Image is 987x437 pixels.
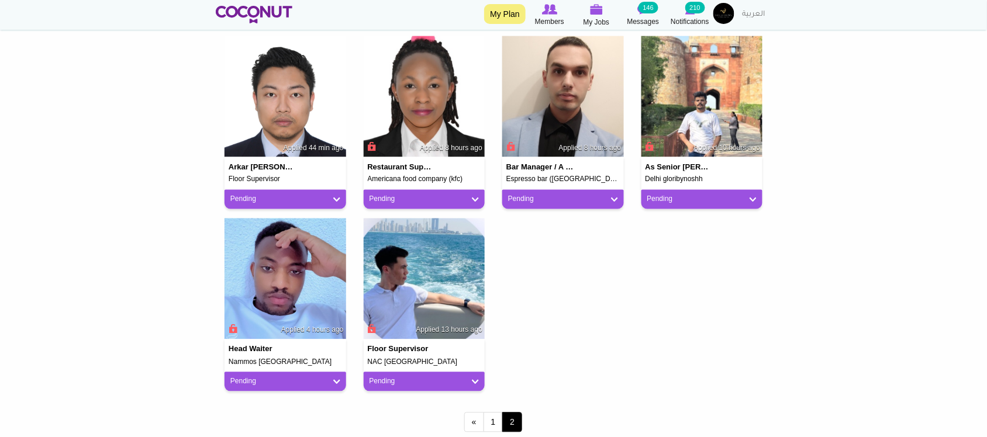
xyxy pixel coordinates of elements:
[685,4,695,15] img: Notifications
[464,412,484,432] a: ‹ previous
[505,141,515,152] span: Connect to Unlock the Profile
[641,36,763,158] img: Sourav Baisla's picture
[506,176,620,183] h5: Espresso bar ([GEOGRAPHIC_DATA]) / [GEOGRAPHIC_DATA]
[229,359,342,366] h5: Nammos [GEOGRAPHIC_DATA]
[225,36,346,158] img: Arkar Tun Kyaw's picture
[370,377,479,387] a: Pending
[646,176,759,183] h5: Delhi gloribynoshh
[368,163,436,171] h4: Restaurant supervisor
[364,218,485,340] img: Asrorbek Tulanov's picture
[584,16,610,28] span: My Jobs
[502,36,624,158] img: Nemanja Ristivojevic's picture
[639,2,658,13] small: 146
[506,163,574,171] h4: Bar Manager / A la carte waiter
[647,195,757,204] a: Pending
[620,3,667,27] a: Messages Messages 146
[508,195,618,204] a: Pending
[535,16,564,27] span: Members
[644,141,654,152] span: Connect to Unlock the Profile
[366,323,377,335] span: Connect to Unlock the Profile
[685,2,705,13] small: 210
[368,359,481,366] h5: NAC [GEOGRAPHIC_DATA]
[230,195,340,204] a: Pending
[364,36,485,158] img: Nakkazi Sharon's picture
[484,412,503,432] a: 1
[370,195,479,204] a: Pending
[230,377,340,387] a: Pending
[229,176,342,183] h5: Floor Supervisor
[227,323,237,335] span: Connect to Unlock the Profile
[368,345,436,353] h4: Floor Supervisor
[526,3,573,27] a: Browse Members Members
[225,218,346,340] img: Rashid Kalemeera's picture
[542,4,557,15] img: Browse Members
[627,16,660,27] span: Messages
[502,412,522,432] span: 2
[229,345,296,353] h4: Head Waiter
[637,4,649,15] img: Messages
[667,3,713,27] a: Notifications Notifications 210
[366,141,377,152] span: Connect to Unlock the Profile
[229,163,296,171] h4: Arkar [PERSON_NAME]
[590,4,603,15] img: My Jobs
[573,3,620,28] a: My Jobs My Jobs
[737,3,771,26] a: العربية
[484,4,526,24] a: My Plan
[368,176,481,183] h5: Americana food company (kfc)
[671,16,709,27] span: Notifications
[646,163,713,171] h4: As senior [PERSON_NAME]
[216,6,292,23] img: Home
